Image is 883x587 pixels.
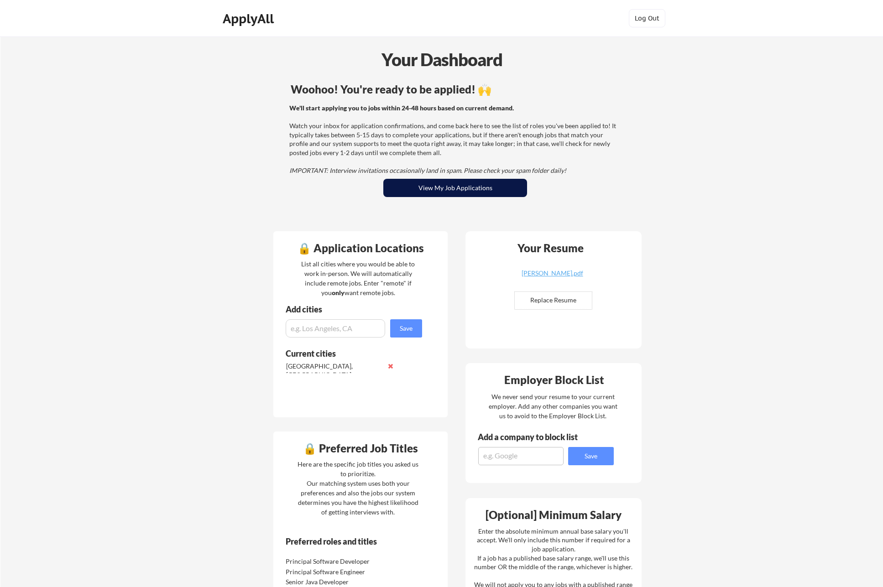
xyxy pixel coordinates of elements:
[469,509,638,520] div: [Optional] Minimum Salary
[289,166,566,174] em: IMPORTANT: Interview invitations occasionally land in spam. Please check your spam folder daily!
[289,104,618,175] div: Watch your inbox for application confirmations, and come back here to see the list of roles you'v...
[286,362,382,379] div: [GEOGRAPHIC_DATA], [GEOGRAPHIC_DATA]
[223,11,277,26] div: ApplyAll
[291,84,620,95] div: Woohoo! You're ready to be applied! 🙌
[629,9,665,27] button: Log Out
[286,319,385,338] input: e.g. Los Angeles, CA
[276,243,445,254] div: 🔒 Application Locations
[505,243,596,254] div: Your Resume
[498,270,606,284] a: [PERSON_NAME].pdf
[295,459,421,517] div: Here are the specific job titles you asked us to prioritize. Our matching system uses both your p...
[276,443,445,454] div: 🔒 Preferred Job Titles
[286,557,382,566] div: Principal Software Developer
[295,259,421,297] div: List all cities where you would be able to work in-person. We will automatically include remote j...
[289,104,514,112] strong: We'll start applying you to jobs within 24-48 hours based on current demand.
[286,577,382,587] div: Senior Java Developer
[286,537,410,545] div: Preferred roles and titles
[286,349,412,358] div: Current cities
[390,319,422,338] button: Save
[286,305,424,313] div: Add cities
[469,374,639,385] div: Employer Block List
[1,47,883,73] div: Your Dashboard
[568,447,614,465] button: Save
[332,289,345,296] strong: only
[383,179,527,197] button: View My Job Applications
[286,567,382,577] div: Principal Software Engineer
[498,270,606,276] div: [PERSON_NAME].pdf
[478,433,592,441] div: Add a company to block list
[488,392,618,421] div: We never send your resume to your current employer. Add any other companies you want us to avoid ...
